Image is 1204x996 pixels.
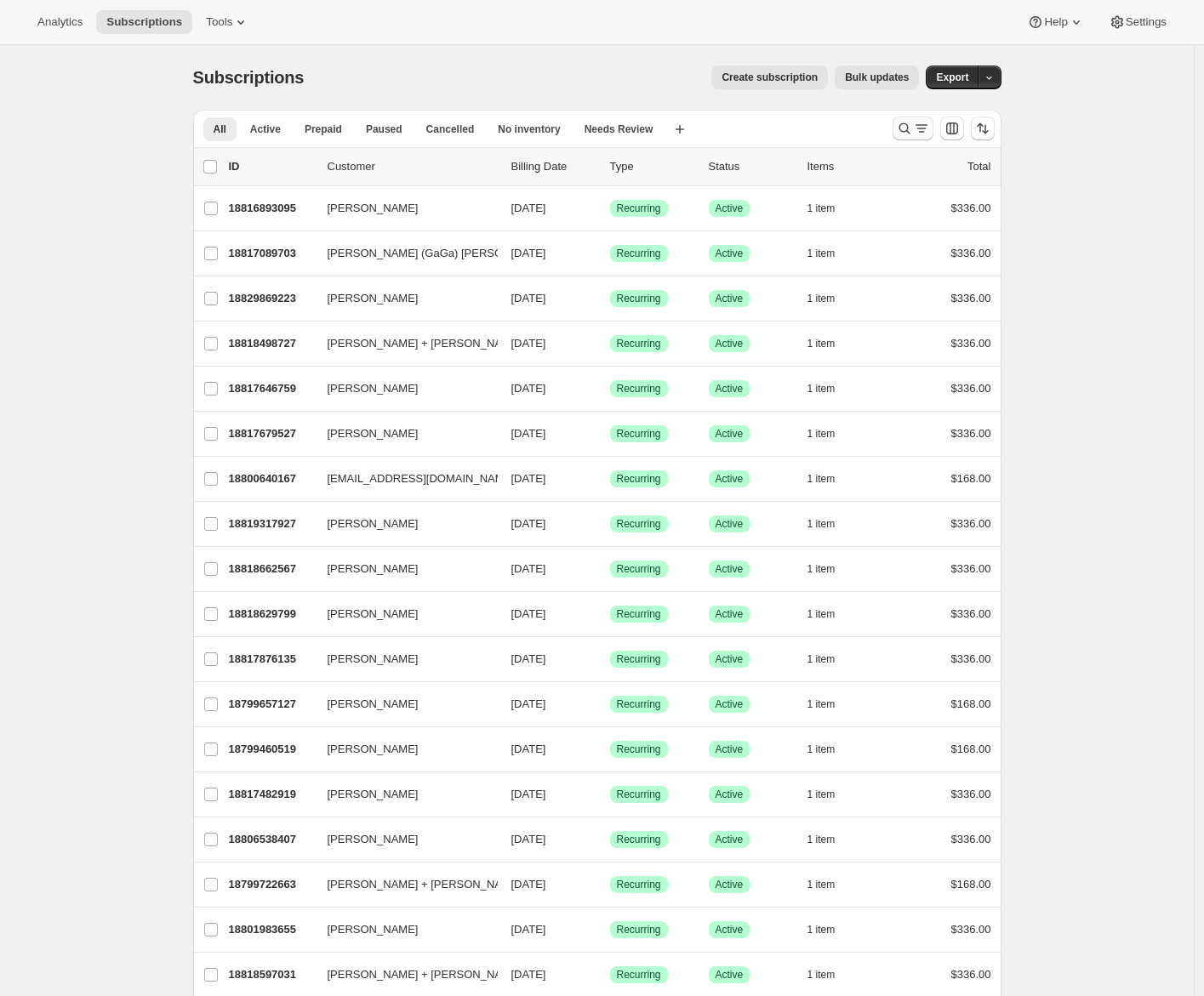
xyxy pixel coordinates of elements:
[716,607,744,621] span: Active
[967,158,990,175] p: Total
[328,470,515,487] span: [EMAIL_ADDRESS][DOMAIN_NAME]
[498,122,560,136] span: No inventory
[951,697,991,710] span: $168.00
[328,425,419,442] span: [PERSON_NAME]
[229,557,991,581] div: 18818662567[PERSON_NAME][DATE]SuccessRecurringSuccessActive1 item$336.00
[27,10,93,34] button: Analytics
[716,292,744,305] span: Active
[328,921,419,938] span: [PERSON_NAME]
[807,607,836,621] span: 1 item
[716,247,744,260] span: Active
[716,968,744,982] span: Active
[617,878,661,891] span: Recurring
[951,652,991,665] span: $336.00
[807,918,854,942] button: 1 item
[511,158,596,175] p: Billing Date
[951,833,991,845] span: $336.00
[250,122,281,136] span: Active
[317,330,488,357] button: [PERSON_NAME] + [PERSON_NAME]
[511,607,546,620] span: [DATE]
[617,517,661,531] span: Recurring
[709,158,794,175] p: Status
[511,517,546,530] span: [DATE]
[951,517,991,530] span: $336.00
[229,196,991,220] div: 18816893095[PERSON_NAME][DATE]SuccessRecurringSuccessActive1 item$336.00
[229,467,991,491] div: 18800640167[EMAIL_ADDRESS][DOMAIN_NAME][DATE]SuccessRecurringSuccessActive1 item$168.00
[328,335,522,352] span: [PERSON_NAME] + [PERSON_NAME]
[807,873,854,896] button: 1 item
[511,247,546,259] span: [DATE]
[328,245,552,262] span: [PERSON_NAME] (GaGa) [PERSON_NAME]
[807,472,836,486] span: 1 item
[722,71,818,84] span: Create subscription
[617,337,661,350] span: Recurring
[951,562,991,575] span: $336.00
[951,247,991,259] span: $336.00
[37,15,83,29] span: Analytics
[206,15,232,29] span: Tools
[229,242,991,265] div: 18817089703[PERSON_NAME] (GaGa) [PERSON_NAME][DATE]SuccessRecurringSuccessActive1 item$336.00
[229,470,314,487] p: 18800640167
[328,786,419,803] span: [PERSON_NAME]
[951,968,991,981] span: $336.00
[617,697,661,711] span: Recurring
[807,652,836,666] span: 1 item
[666,117,693,141] button: Create new view
[229,651,314,668] p: 18817876135
[328,696,419,713] span: [PERSON_NAME]
[106,15,182,29] span: Subscriptions
[807,557,854,581] button: 1 item
[229,515,314,532] p: 18819317927
[617,833,661,846] span: Recurring
[951,427,991,440] span: $336.00
[229,512,991,536] div: 18819317927[PERSON_NAME][DATE]SuccessRecurringSuccessActive1 item$336.00
[807,377,854,401] button: 1 item
[328,876,522,893] span: [PERSON_NAME] + [PERSON_NAME]
[229,696,314,713] p: 18799657127
[835,65,919,89] button: Bulk updates
[317,465,488,492] button: [EMAIL_ADDRESS][DOMAIN_NAME]
[617,472,661,486] span: Recurring
[807,382,836,396] span: 1 item
[807,602,854,626] button: 1 item
[328,290,419,307] span: [PERSON_NAME]
[328,200,419,217] span: [PERSON_NAME]
[940,117,964,140] button: Customize table column order and visibility
[328,158,498,175] p: Customer
[229,290,314,307] p: 18829869223
[926,65,979,89] button: Export
[229,287,991,310] div: 18829869223[PERSON_NAME][DATE]SuccessRecurringSuccessActive1 item$336.00
[951,292,991,304] span: $336.00
[807,923,836,936] span: 1 item
[317,961,488,988] button: [PERSON_NAME] + [PERSON_NAME]
[229,692,991,716] div: 18799657127[PERSON_NAME][DATE]SuccessRecurringSuccessActive1 item$168.00
[951,743,991,755] span: $168.00
[807,828,854,851] button: 1 item
[317,285,488,312] button: [PERSON_NAME]
[511,878,546,891] span: [DATE]
[1098,10,1177,34] button: Settings
[328,741,419,758] span: [PERSON_NAME]
[511,382,546,395] span: [DATE]
[328,606,419,623] span: [PERSON_NAME]
[807,467,854,491] button: 1 item
[716,788,744,801] span: Active
[1126,15,1167,29] span: Settings
[807,422,854,446] button: 1 item
[317,240,488,267] button: [PERSON_NAME] (GaGa) [PERSON_NAME]
[617,652,661,666] span: Recurring
[716,652,744,666] span: Active
[317,916,488,943] button: [PERSON_NAME]
[807,697,836,711] span: 1 item
[951,202,991,214] span: $336.00
[511,788,546,800] span: [DATE]
[317,600,488,628] button: [PERSON_NAME]
[317,691,488,718] button: [PERSON_NAME]
[807,512,854,536] button: 1 item
[229,606,314,623] p: 18818629799
[807,517,836,531] span: 1 item
[807,968,836,982] span: 1 item
[716,878,744,891] span: Active
[807,196,854,220] button: 1 item
[229,921,314,938] p: 18801983655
